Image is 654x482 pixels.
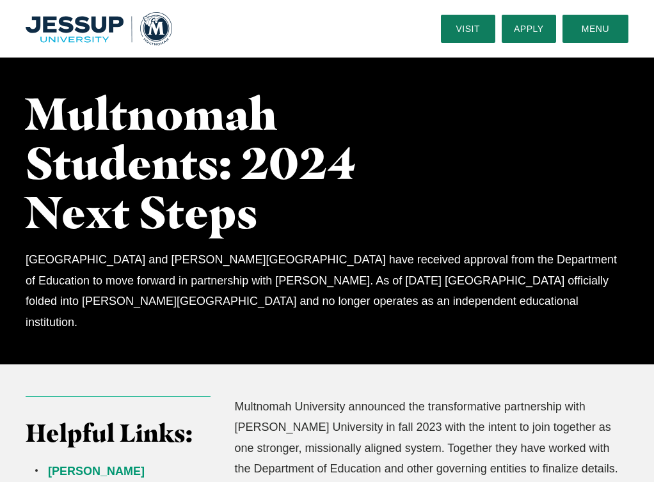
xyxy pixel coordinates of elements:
h3: Helpful Links: [26,419,211,448]
a: Apply [502,15,556,43]
img: Multnomah University Logo [26,12,172,45]
p: Multnomah University announced the transformative partnership with [PERSON_NAME] University in fa... [234,396,628,479]
p: [GEOGRAPHIC_DATA] and [PERSON_NAME][GEOGRAPHIC_DATA] have received approval from the Department o... [26,249,628,332]
h1: Multnomah Students: 2024 Next Steps [26,89,392,237]
a: Visit [441,15,495,43]
button: Menu [562,15,628,43]
a: Home [26,12,172,45]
